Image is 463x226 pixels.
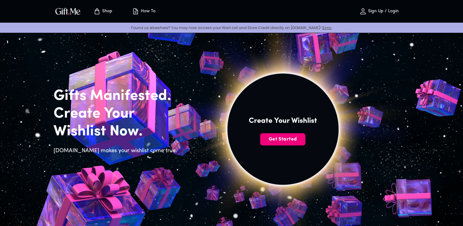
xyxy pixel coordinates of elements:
[132,8,139,15] img: how-to.svg
[260,136,305,143] span: Get Started
[54,123,181,141] h2: Wishlist Now.
[86,2,120,21] button: Store page
[322,25,332,30] a: Sync
[367,9,399,14] p: Sign Up / Login
[5,25,458,30] p: Found us elsewhere? You may now access your Wish List and Store Credit directly on [DOMAIN_NAME]!
[249,116,317,126] h4: Create Your Wishlist
[127,2,161,21] button: How To
[54,7,82,16] img: GiftMe Logo
[54,105,181,123] h2: Create Your
[139,9,155,14] p: How To
[260,133,305,145] button: Get Started
[101,9,112,14] p: Shop
[349,2,410,21] button: Sign Up / Login
[54,87,181,105] h2: Gifts Manifested.
[54,8,82,15] button: GiftMe Logo
[54,147,181,155] h6: [DOMAIN_NAME] makes your wishlist come true.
